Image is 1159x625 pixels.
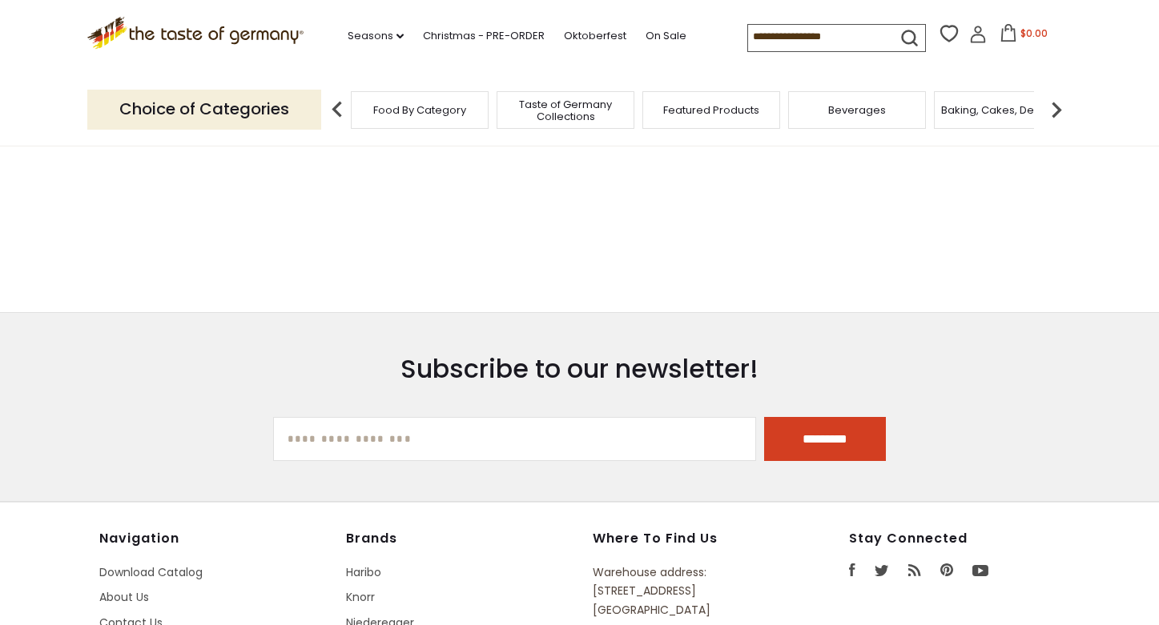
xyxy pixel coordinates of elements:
h4: Brands [346,531,577,547]
a: Haribo [346,564,381,580]
a: Food By Category [373,104,466,116]
h4: Navigation [99,531,330,547]
a: Taste of Germany Collections [501,98,630,122]
a: Oktoberfest [564,27,626,45]
h4: Stay Connected [849,531,1060,547]
a: Featured Products [663,104,759,116]
h3: Subscribe to our newsletter! [273,353,887,385]
a: Download Catalog [99,564,203,580]
span: $0.00 [1020,26,1048,40]
a: Seasons [348,27,404,45]
img: previous arrow [321,94,353,126]
p: Choice of Categories [87,90,321,129]
a: Knorr [346,589,375,605]
button: $0.00 [990,24,1058,48]
a: Beverages [828,104,886,116]
a: About Us [99,589,149,605]
img: next arrow [1040,94,1072,126]
h4: Where to find us [593,531,775,547]
p: Warehouse address: [STREET_ADDRESS] [GEOGRAPHIC_DATA] [593,563,775,619]
a: On Sale [646,27,686,45]
a: Christmas - PRE-ORDER [423,27,545,45]
a: Baking, Cakes, Desserts [941,104,1065,116]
